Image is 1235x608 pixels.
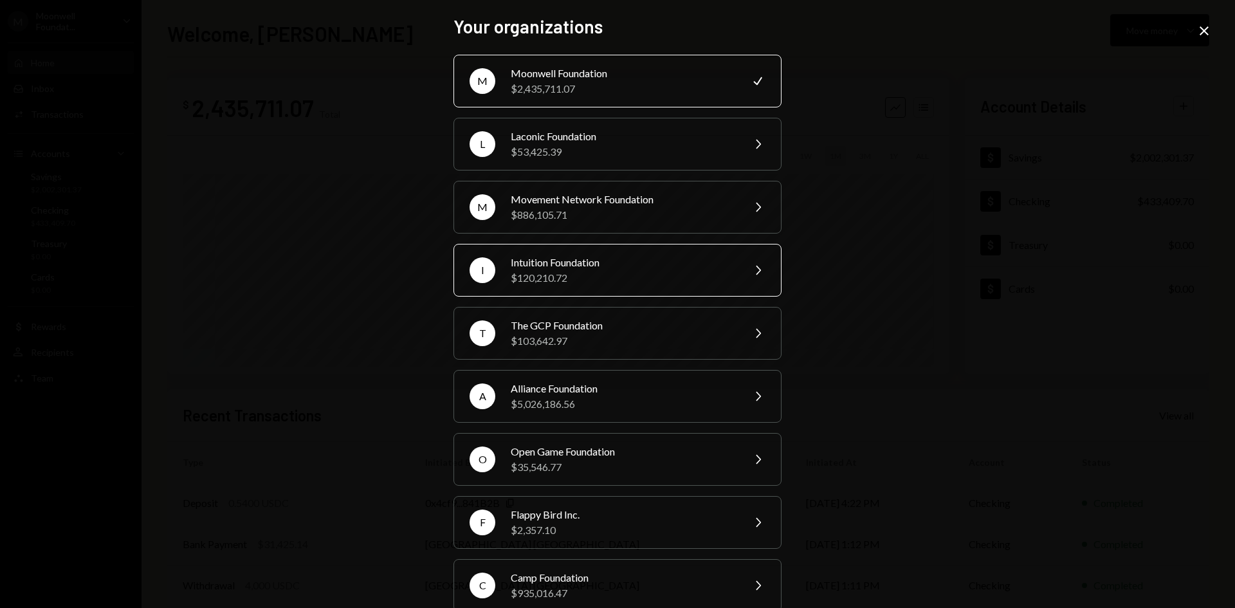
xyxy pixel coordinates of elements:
[511,207,735,223] div: $886,105.71
[470,320,495,346] div: T
[453,118,782,170] button: LLaconic Foundation$53,425.39
[511,270,735,286] div: $120,210.72
[453,307,782,360] button: TThe GCP Foundation$103,642.97
[511,255,735,270] div: Intuition Foundation
[453,244,782,297] button: IIntuition Foundation$120,210.72
[453,14,782,39] h2: Your organizations
[470,257,495,283] div: I
[453,55,782,107] button: MMoonwell Foundation$2,435,711.07
[511,66,735,81] div: Moonwell Foundation
[453,370,782,423] button: AAlliance Foundation$5,026,186.56
[470,68,495,94] div: M
[511,585,735,601] div: $935,016.47
[511,507,735,522] div: Flappy Bird Inc.
[511,192,735,207] div: Movement Network Foundation
[511,570,735,585] div: Camp Foundation
[470,194,495,220] div: M
[511,522,735,538] div: $2,357.10
[511,381,735,396] div: Alliance Foundation
[511,396,735,412] div: $5,026,186.56
[470,510,495,535] div: F
[511,444,735,459] div: Open Game Foundation
[511,144,735,160] div: $53,425.39
[453,496,782,549] button: FFlappy Bird Inc.$2,357.10
[511,459,735,475] div: $35,546.77
[470,573,495,598] div: C
[511,318,735,333] div: The GCP Foundation
[470,131,495,157] div: L
[511,129,735,144] div: Laconic Foundation
[470,383,495,409] div: A
[511,333,735,349] div: $103,642.97
[511,81,735,97] div: $2,435,711.07
[453,433,782,486] button: OOpen Game Foundation$35,546.77
[470,447,495,472] div: O
[453,181,782,234] button: MMovement Network Foundation$886,105.71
